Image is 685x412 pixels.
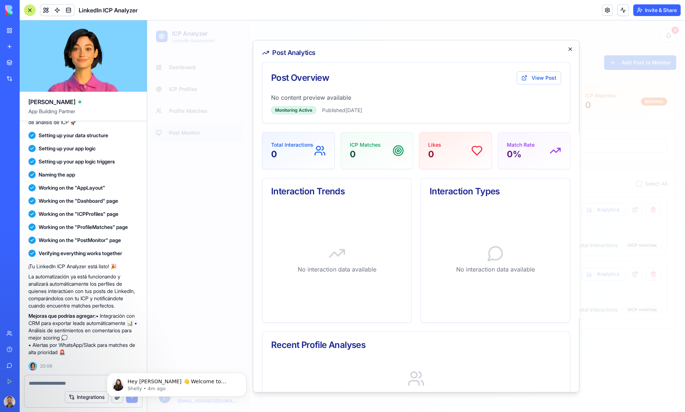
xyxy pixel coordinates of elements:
p: • Integración con CRM para exportar leads automáticamente 📊 • Análisis de sentimientos en comenta... [28,312,138,356]
div: Interaction Trends [124,167,255,175]
span: Working on the "ProfileMatches" page [39,223,128,231]
p: Total Interactions [124,121,166,128]
p: Match Rate [360,121,387,128]
span: Naming the app [39,171,75,178]
p: 0 [124,128,166,140]
span: Working on the "PostMonitor" page [39,237,121,244]
p: No interaction data available [150,245,229,253]
p: Likes [281,121,294,128]
p: No interaction data available [309,245,388,253]
span: Post Analytics [125,29,168,36]
button: View Post [369,51,414,64]
span: Verifying everything works together [39,250,122,257]
strong: Mejoras que podrías agregar: [28,313,96,319]
span: Setting up your app logic triggers [39,158,115,165]
p: 0 % [360,128,387,140]
p: No content preview available [124,73,414,82]
span: LinkedIn ICP Analyzer [79,6,138,15]
p: 0 [203,128,234,140]
div: Monitoring Active [124,86,169,94]
div: Recent Profile Analyses [124,320,414,329]
iframe: Intercom notifications message [104,357,250,408]
p: 0 [281,128,294,140]
button: Integrations [65,391,109,403]
img: Ella_00000_wcx2te.png [28,362,37,371]
span: Setting up your app logic [39,145,96,152]
span: 20:08 [40,363,52,369]
span: Setting up your data structure [39,132,108,139]
span: [PERSON_NAME] [28,98,75,106]
div: Interaction Types [282,167,414,175]
img: logo [5,5,50,15]
span: Published [DATE] [175,86,215,94]
div: Post Overview [124,53,182,62]
span: Working on the "Dashboard" page [39,197,118,205]
span: Working on the "AppLayout" [39,184,105,191]
span: Working on the "ICPProfiles" page [39,210,118,218]
img: ACg8ocJj-MMs2ceOEkS_YghkCwrcNOC1lTZNDDPQ69bkUn4maM513mxlxw=s96-c [4,396,15,408]
p: No profile analyses yet [124,371,414,380]
p: La automatización ya está funcionando y analizará automáticamente los perfiles de quienes interac... [28,273,138,309]
p: ICP Matches [203,121,234,128]
span: App Building Partner [28,108,138,121]
p: ¡Tu LinkedIn ICP Analyzer está listo! 🎉 [28,263,138,270]
button: Invite & Share [633,4,681,16]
